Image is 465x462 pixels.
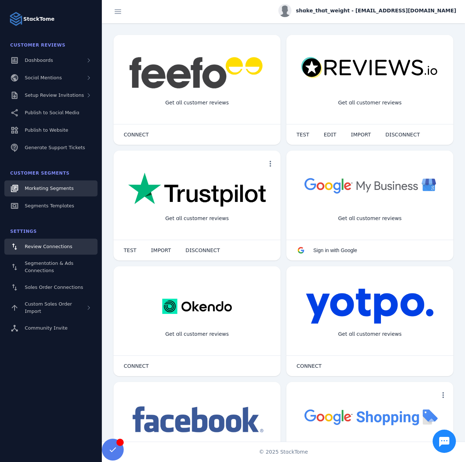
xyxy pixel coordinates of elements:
span: Generate Support Tickets [25,145,85,150]
span: Social Mentions [25,75,62,80]
a: Community Invite [4,320,98,336]
a: Sales Order Connections [4,279,98,295]
button: CONNECT [116,127,156,142]
a: Generate Support Tickets [4,140,98,156]
img: reviewsio.svg [301,57,439,79]
span: Community Invite [25,325,68,331]
button: more [263,156,278,171]
span: Settings [10,229,37,234]
a: Publish to Social Media [4,105,98,121]
img: trustpilot.png [128,172,266,208]
span: Customer Reviews [10,43,65,48]
span: CONNECT [124,132,149,137]
button: DISCONNECT [178,243,227,258]
span: EDIT [324,132,336,137]
button: IMPORT [343,127,378,142]
img: googlebusiness.png [301,172,439,198]
div: Get all customer reviews [332,324,408,344]
button: CONNECT [116,359,156,373]
button: more [436,388,450,402]
span: Marketing Segments [25,186,73,191]
strong: StackTome [23,15,55,23]
img: yotpo.png [306,288,434,324]
a: Marketing Segments [4,180,98,196]
span: Customer Segments [10,171,69,176]
span: © 2025 StackTome [259,448,308,456]
span: IMPORT [151,248,171,253]
span: Dashboards [25,57,53,63]
img: feefo.png [128,57,266,89]
span: Sales Order Connections [25,284,83,290]
span: Setup Review Invitations [25,92,84,98]
img: googleshopping.png [301,404,439,430]
a: Review Connections [4,239,98,255]
div: Get all customer reviews [332,93,408,112]
span: Publish to Website [25,127,68,133]
span: Custom Sales Order Import [25,301,72,314]
span: TEST [297,132,309,137]
span: DISCONNECT [186,248,220,253]
span: Review Connections [25,244,72,249]
div: Get all customer reviews [332,209,408,228]
img: Logo image [9,12,23,26]
img: okendo.webp [162,288,232,324]
span: Publish to Social Media [25,110,79,115]
a: Publish to Website [4,122,98,138]
span: Segments Templates [25,203,74,208]
button: TEST [289,127,317,142]
span: shake_that_weight - [EMAIL_ADDRESS][DOMAIN_NAME] [296,7,456,15]
button: DISCONNECT [378,127,427,142]
button: EDIT [317,127,343,142]
span: CONNECT [124,363,149,369]
button: Sign in with Google [289,243,365,258]
button: TEST [116,243,144,258]
div: Get all customer reviews [159,93,235,112]
img: profile.jpg [278,4,291,17]
div: Import Products from Google [327,440,413,459]
span: Segmentation & Ads Connections [25,260,73,273]
span: DISCONNECT [385,132,420,137]
div: Get all customer reviews [159,209,235,228]
button: shake_that_weight - [EMAIL_ADDRESS][DOMAIN_NAME] [278,4,456,17]
span: Sign in with Google [313,247,357,253]
button: IMPORT [144,243,178,258]
a: Segmentation & Ads Connections [4,256,98,278]
button: CONNECT [289,359,329,373]
div: Get all customer reviews [159,324,235,344]
span: IMPORT [351,132,371,137]
img: facebook.png [128,404,266,436]
span: CONNECT [297,363,322,369]
span: TEST [124,248,136,253]
a: Segments Templates [4,198,98,214]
